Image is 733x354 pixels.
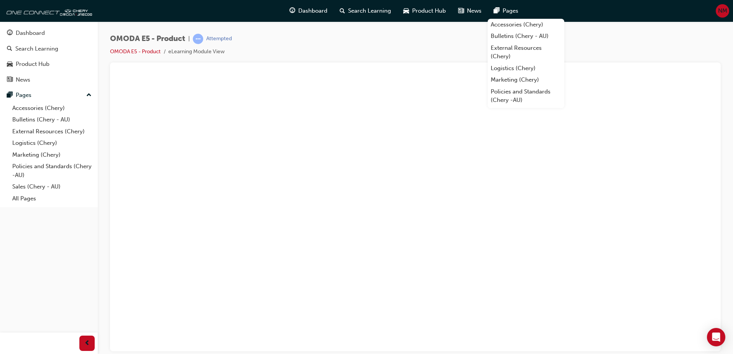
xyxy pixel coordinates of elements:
[9,126,95,138] a: External Resources (Chery)
[3,26,95,40] a: Dashboard
[9,114,95,126] a: Bulletins (Chery - AU)
[334,3,397,19] a: search-iconSearch Learning
[488,30,564,42] a: Bulletins (Chery - AU)
[488,86,564,106] a: Policies and Standards (Chery -AU)
[9,161,95,181] a: Policies and Standards (Chery -AU)
[488,42,564,62] a: External Resources (Chery)
[707,328,725,346] div: Open Intercom Messenger
[716,4,729,18] button: NM
[9,193,95,205] a: All Pages
[718,7,727,15] span: NM
[7,92,13,99] span: pages-icon
[494,6,500,16] span: pages-icon
[3,73,95,87] a: News
[7,46,12,52] span: search-icon
[452,3,488,19] a: news-iconNews
[488,3,524,19] a: pages-iconPages
[7,77,13,84] span: news-icon
[9,102,95,114] a: Accessories (Chery)
[4,3,92,18] img: oneconnect
[9,149,95,161] a: Marketing (Chery)
[16,60,49,69] div: Product Hub
[3,88,95,102] button: Pages
[9,137,95,149] a: Logistics (Chery)
[412,7,446,15] span: Product Hub
[283,3,334,19] a: guage-iconDashboard
[168,48,225,56] li: eLearning Module View
[16,91,31,100] div: Pages
[86,90,92,100] span: up-icon
[348,7,391,15] span: Search Learning
[488,62,564,74] a: Logistics (Chery)
[3,25,95,88] button: DashboardSearch LearningProduct HubNews
[3,57,95,71] a: Product Hub
[3,42,95,56] a: Search Learning
[206,35,232,43] div: Attempted
[110,48,161,55] a: OMODA E5 - Product
[397,3,452,19] a: car-iconProduct Hub
[110,34,185,43] span: OMODA E5 - Product
[84,339,90,348] span: prev-icon
[488,19,564,31] a: Accessories (Chery)
[298,7,327,15] span: Dashboard
[403,6,409,16] span: car-icon
[9,181,95,193] a: Sales (Chery - AU)
[16,29,45,38] div: Dashboard
[488,74,564,86] a: Marketing (Chery)
[467,7,482,15] span: News
[188,34,190,43] span: |
[458,6,464,16] span: news-icon
[7,61,13,68] span: car-icon
[193,34,203,44] span: learningRecordVerb_ATTEMPT-icon
[7,30,13,37] span: guage-icon
[340,6,345,16] span: search-icon
[488,106,564,118] a: Sales (Chery - AU)
[289,6,295,16] span: guage-icon
[15,44,58,53] div: Search Learning
[503,7,518,15] span: Pages
[16,75,30,84] div: News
